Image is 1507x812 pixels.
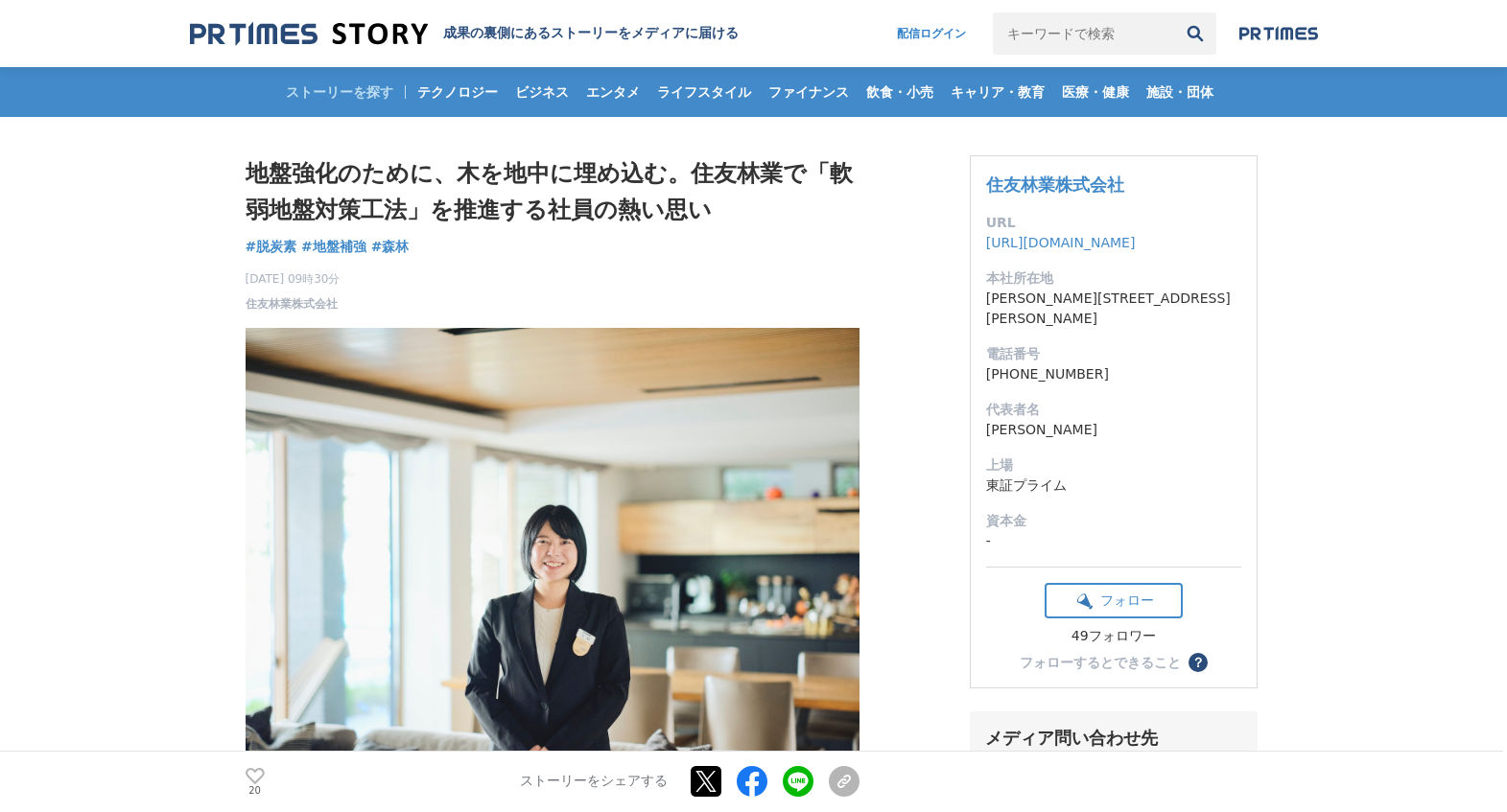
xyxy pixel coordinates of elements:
[649,67,759,117] a: ライフスタイル
[190,21,739,47] a: 成果の裏側にあるストーリーをメディアに届ける 成果の裏側にあるストーリーをメディアに届ける
[1045,628,1183,645] div: 49フォロワー
[986,400,1241,420] dt: 代表者名
[246,328,859,788] img: thumbnail_5387bf90-cf15-11ef-b09f-9b8a018b9906.jpg
[1139,67,1221,117] a: 施設・団体
[190,21,428,47] img: 成果の裏側にあるストーリーをメディアに届ける
[1239,26,1318,41] img: prtimes
[371,238,410,255] span: #森林
[246,155,859,229] h1: 地盤強化のために、木を地中に埋め込む。住友林業で「軟弱地盤対策工法」を推進する社員の熱い思い
[1020,656,1181,669] div: フォローするとできること
[993,12,1174,55] input: キーワードで検索
[246,786,265,796] p: 20
[507,67,577,117] a: ビジネス
[986,511,1241,531] dt: 資本金
[1054,83,1137,101] span: 医療・健康
[443,25,739,42] h2: 成果の裏側にあるストーリーをメディアに届ける
[986,420,1241,440] dd: [PERSON_NAME]
[986,268,1241,289] dt: 本社所在地
[878,12,985,55] a: 配信ログイン
[1054,67,1137,117] a: 医療・健康
[986,174,1124,195] a: 住友林業株式会社
[578,83,648,101] span: エンタメ
[943,83,1052,101] span: キャリア・教育
[859,83,941,101] span: 飲食・小売
[986,235,1136,250] a: [URL][DOMAIN_NAME]
[986,289,1241,329] dd: [PERSON_NAME][STREET_ADDRESS][PERSON_NAME]
[578,67,648,117] a: エンタメ
[1174,12,1216,55] button: 検索
[943,67,1052,117] a: キャリア・教育
[985,727,1242,750] div: メディア問い合わせ先
[986,344,1241,364] dt: 電話番号
[1189,653,1208,672] button: ？
[246,238,297,255] span: #脱炭素
[859,67,941,117] a: 飲食・小売
[986,531,1241,551] dd: -
[520,774,668,791] p: ストーリーをシェアする
[1191,656,1205,669] span: ？
[649,83,759,101] span: ライフスタイル
[410,67,506,117] a: テクノロジー
[246,237,297,257] a: #脱炭素
[986,476,1241,496] dd: 東証プライム
[246,270,341,288] span: [DATE] 09時30分
[986,455,1241,476] dt: 上場
[301,237,366,257] a: #地盤補強
[246,295,338,313] a: 住友林業株式会社
[986,364,1241,384] dd: [PHONE_NUMBER]
[1045,583,1183,618] button: フォロー
[986,213,1241,233] dt: URL
[761,67,857,117] a: ファイナンス
[507,83,577,101] span: ビジネス
[371,237,410,257] a: #森林
[761,83,857,101] span: ファイナンス
[410,83,506,101] span: テクノロジー
[301,238,366,255] span: #地盤補強
[1139,83,1221,101] span: 施設・団体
